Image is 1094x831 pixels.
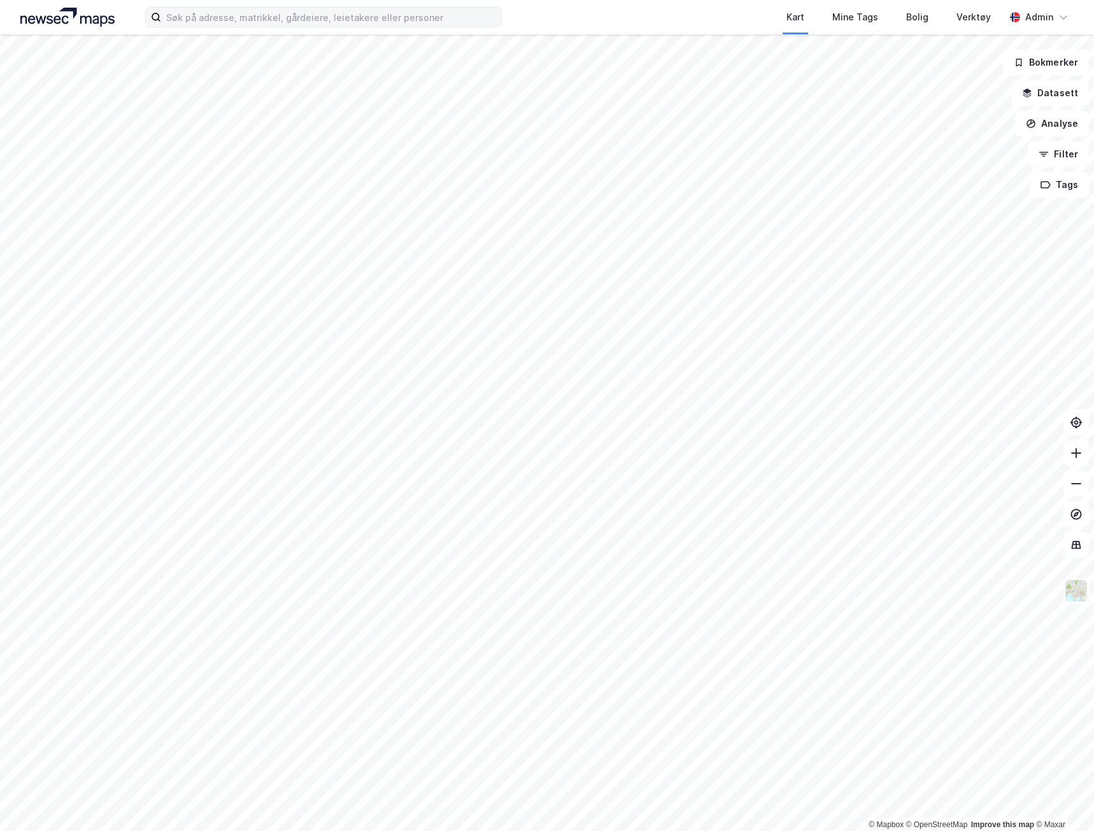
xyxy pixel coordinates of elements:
[1015,111,1089,136] button: Analyse
[869,820,904,829] a: Mapbox
[1025,10,1053,25] div: Admin
[1030,770,1094,831] iframe: Chat Widget
[832,10,878,25] div: Mine Tags
[956,10,991,25] div: Verktøy
[20,8,115,27] img: logo.a4113a55bc3d86da70a041830d287a7e.svg
[161,8,501,27] input: Søk på adresse, matrikkel, gårdeiere, leietakere eller personer
[1028,141,1089,167] button: Filter
[906,10,928,25] div: Bolig
[1030,770,1094,831] div: Kontrollprogram for chat
[971,820,1034,829] a: Improve this map
[1011,80,1089,106] button: Datasett
[1030,172,1089,198] button: Tags
[786,10,804,25] div: Kart
[906,820,968,829] a: OpenStreetMap
[1003,50,1089,75] button: Bokmerker
[1064,579,1088,603] img: Z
